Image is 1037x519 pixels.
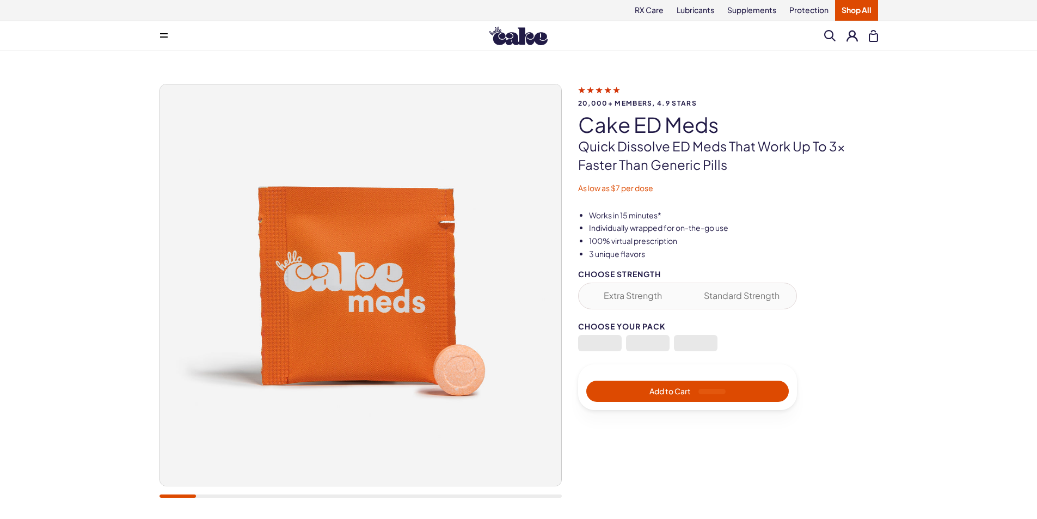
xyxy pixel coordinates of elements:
a: 20,000+ members, 4.9 stars [578,85,878,107]
img: Hello Cake [489,27,548,45]
p: Quick dissolve ED Meds that work up to 3x faster than generic pills [578,137,878,174]
button: Add to Cart [586,381,789,402]
div: Choose Strength [578,270,797,278]
div: Choose your pack [578,322,797,331]
p: As low as $7 per dose [578,183,878,194]
button: Standard Strength [690,286,794,306]
li: Works in 15 minutes* [589,210,878,221]
li: 100% virtual prescription [589,236,878,247]
img: Cake ED Meds [160,84,561,486]
span: 20,000+ members, 4.9 stars [578,100,878,107]
span: Add to Cart [649,386,726,396]
button: Extra Strength [581,286,685,306]
h1: Cake ED Meds [578,113,878,136]
li: 3 unique flavors [589,249,878,260]
li: Individually wrapped for on-the-go use [589,223,878,234]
